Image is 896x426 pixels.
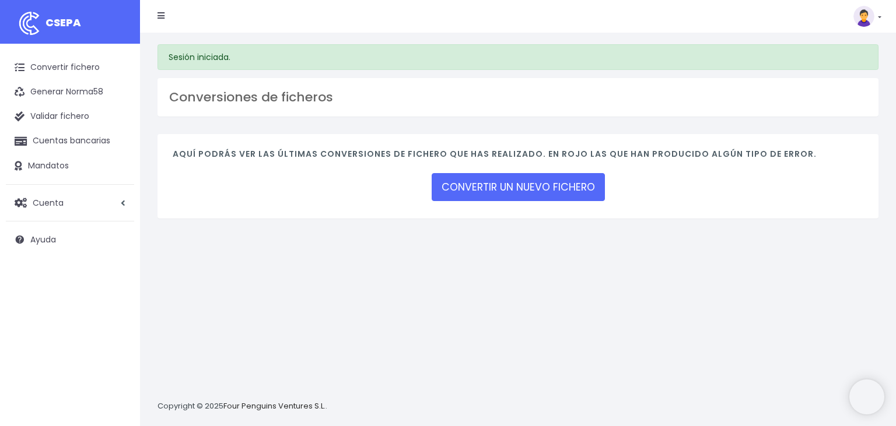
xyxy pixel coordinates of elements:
[157,400,327,413] p: Copyright © 2025 .
[157,44,878,70] div: Sesión iniciada.
[30,234,56,245] span: Ayuda
[6,55,134,80] a: Convertir fichero
[6,80,134,104] a: Generar Norma58
[6,154,134,178] a: Mandatos
[6,129,134,153] a: Cuentas bancarias
[6,191,134,215] a: Cuenta
[6,104,134,129] a: Validar fichero
[853,6,874,27] img: profile
[6,227,134,252] a: Ayuda
[169,90,867,105] h3: Conversiones de ficheros
[432,173,605,201] a: CONVERTIR UN NUEVO FICHERO
[15,9,44,38] img: logo
[173,149,863,165] h4: Aquí podrás ver las últimas conversiones de fichero que has realizado. En rojo las que han produc...
[45,15,81,30] span: CSEPA
[33,196,64,208] span: Cuenta
[223,400,325,411] a: Four Penguins Ventures S.L.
